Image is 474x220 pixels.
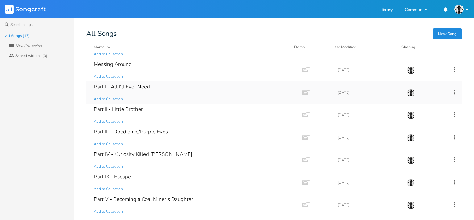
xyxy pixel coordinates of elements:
div: [DATE] [338,203,399,207]
button: New Song [433,28,462,39]
div: [DATE] [338,181,399,184]
span: Add to Collection [94,164,123,169]
button: Name [94,44,287,50]
img: Katie Stuart [407,179,415,187]
a: Community [405,8,427,13]
div: New Collection [15,44,42,48]
div: Demo [294,44,325,50]
div: Part II - Little Brother [94,107,143,112]
div: [DATE] [338,158,399,162]
div: Sharing [401,44,439,50]
img: Katie Stuart [407,156,415,164]
div: Last Modified [332,44,357,50]
span: Add to Collection [94,74,123,79]
div: Shared with me (0) [15,54,47,58]
div: Name [94,44,105,50]
div: All Songs [86,31,462,37]
div: [DATE] [338,91,399,94]
div: [DATE] [338,113,399,117]
a: Library [379,8,393,13]
span: Add to Collection [94,186,123,192]
div: Part IV - Kuriosity Killed [PERSON_NAME] [94,152,192,157]
div: Part V - Becoming a Coal Miner's Daughter [94,197,193,202]
span: Add to Collection [94,96,123,102]
div: Part IX - Escape [94,174,131,179]
img: Katie Stuart [454,5,464,14]
img: Katie Stuart [407,66,415,74]
img: Katie Stuart [407,111,415,119]
div: Messing Around [94,62,132,67]
div: [DATE] [338,136,399,139]
div: Part III - Obedience/Purple Eyes [94,129,168,134]
span: Add to Collection [94,119,123,124]
div: All Songs (17) [5,34,30,38]
button: Last Modified [332,44,394,50]
img: Katie Stuart [407,134,415,142]
span: Add to Collection [94,209,123,214]
img: Katie Stuart [407,89,415,97]
span: Add to Collection [94,141,123,147]
div: [DATE] [338,68,399,72]
img: Katie Stuart [407,201,415,209]
div: Part I - All I'll Ever Need [94,84,150,89]
span: Add to Collection [94,51,123,57]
